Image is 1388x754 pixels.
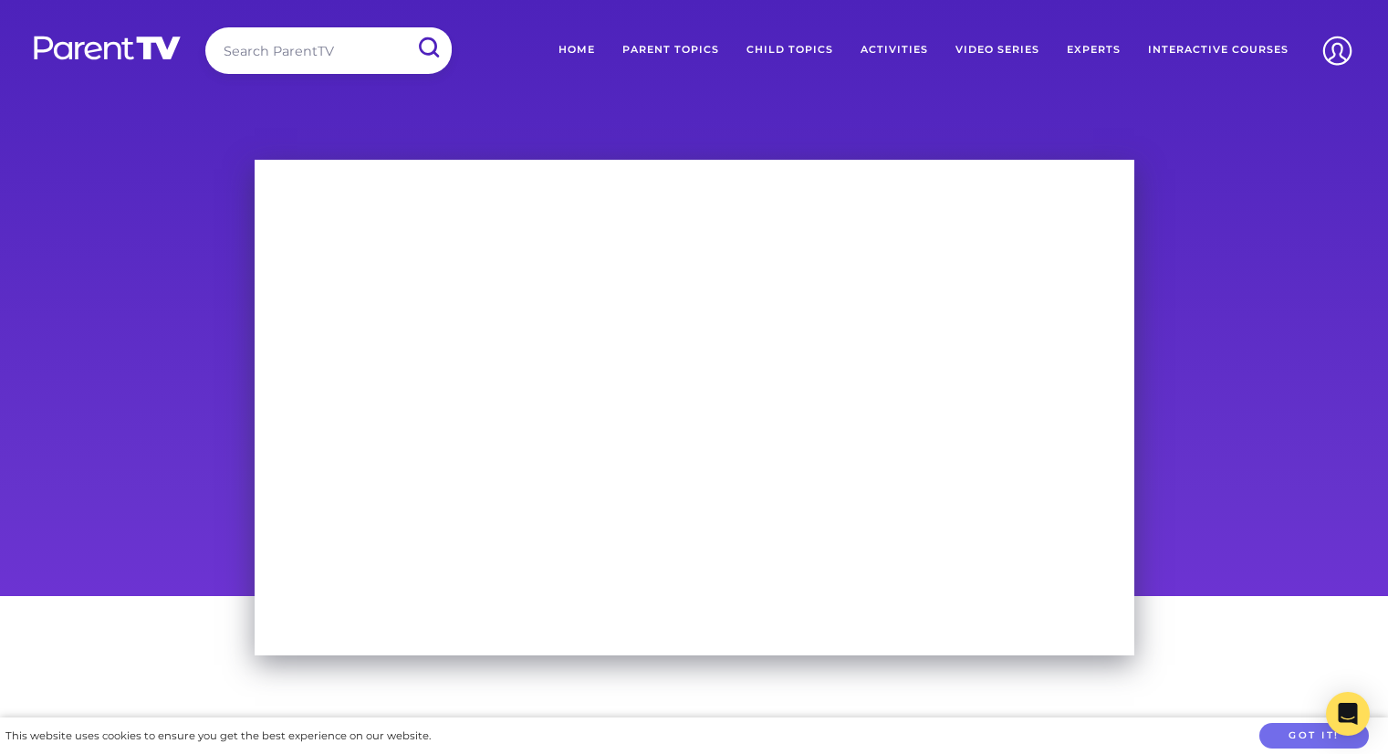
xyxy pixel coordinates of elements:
[205,27,452,74] input: Search ParentTV
[5,727,431,746] div: This website uses cookies to ensure you get the best experience on our website.
[847,27,942,73] a: Activities
[1053,27,1134,73] a: Experts
[545,27,609,73] a: Home
[609,27,733,73] a: Parent Topics
[733,27,847,73] a: Child Topics
[942,27,1053,73] a: Video Series
[32,35,183,61] img: parenttv-logo-white.4c85aaf.svg
[404,27,452,68] input: Submit
[1259,723,1369,749] button: Got it!
[1326,692,1370,736] div: Open Intercom Messenger
[1134,27,1302,73] a: Interactive Courses
[1314,27,1361,74] img: Account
